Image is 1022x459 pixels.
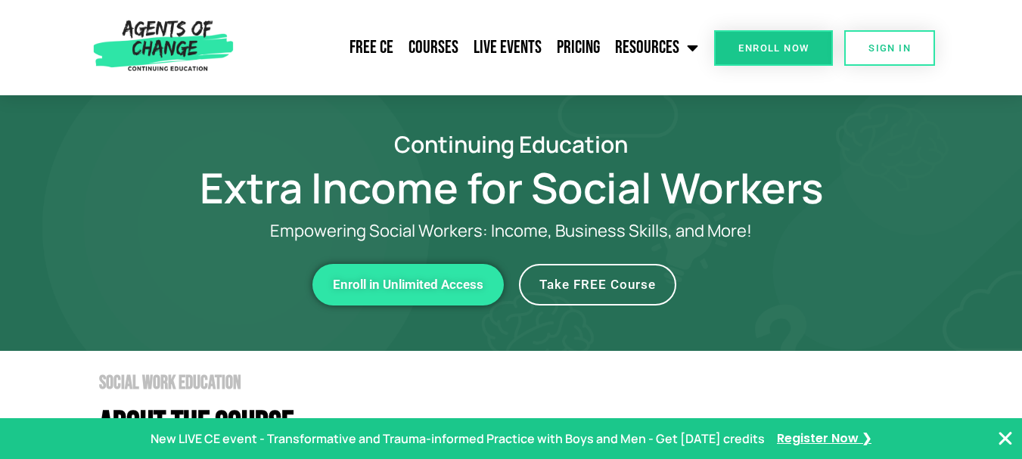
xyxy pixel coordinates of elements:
[240,29,707,67] nav: Menu
[99,408,943,442] h4: About The Course
[80,170,943,205] h1: Extra Income for Social Workers
[141,220,882,241] p: Empowering Social Workers: Income, Business Skills, and More!
[151,428,765,450] p: New LIVE CE event - Transformative and Trauma-informed Practice with Boys and Men - Get [DATE] cr...
[99,374,943,392] h2: Social Work Education
[466,29,549,67] a: Live Events
[996,430,1014,448] button: Close Banner
[333,278,483,291] span: Enroll in Unlimited Access
[777,428,871,450] a: Register Now ❯
[844,30,935,66] a: SIGN IN
[607,29,706,67] a: Resources
[80,133,943,155] h2: Continuing Education
[738,43,809,53] span: Enroll Now
[539,278,656,291] span: Take FREE Course
[519,264,676,305] a: Take FREE Course
[342,29,401,67] a: Free CE
[312,264,504,305] a: Enroll in Unlimited Access
[401,29,466,67] a: Courses
[714,30,833,66] a: Enroll Now
[549,29,607,67] a: Pricing
[868,43,911,53] span: SIGN IN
